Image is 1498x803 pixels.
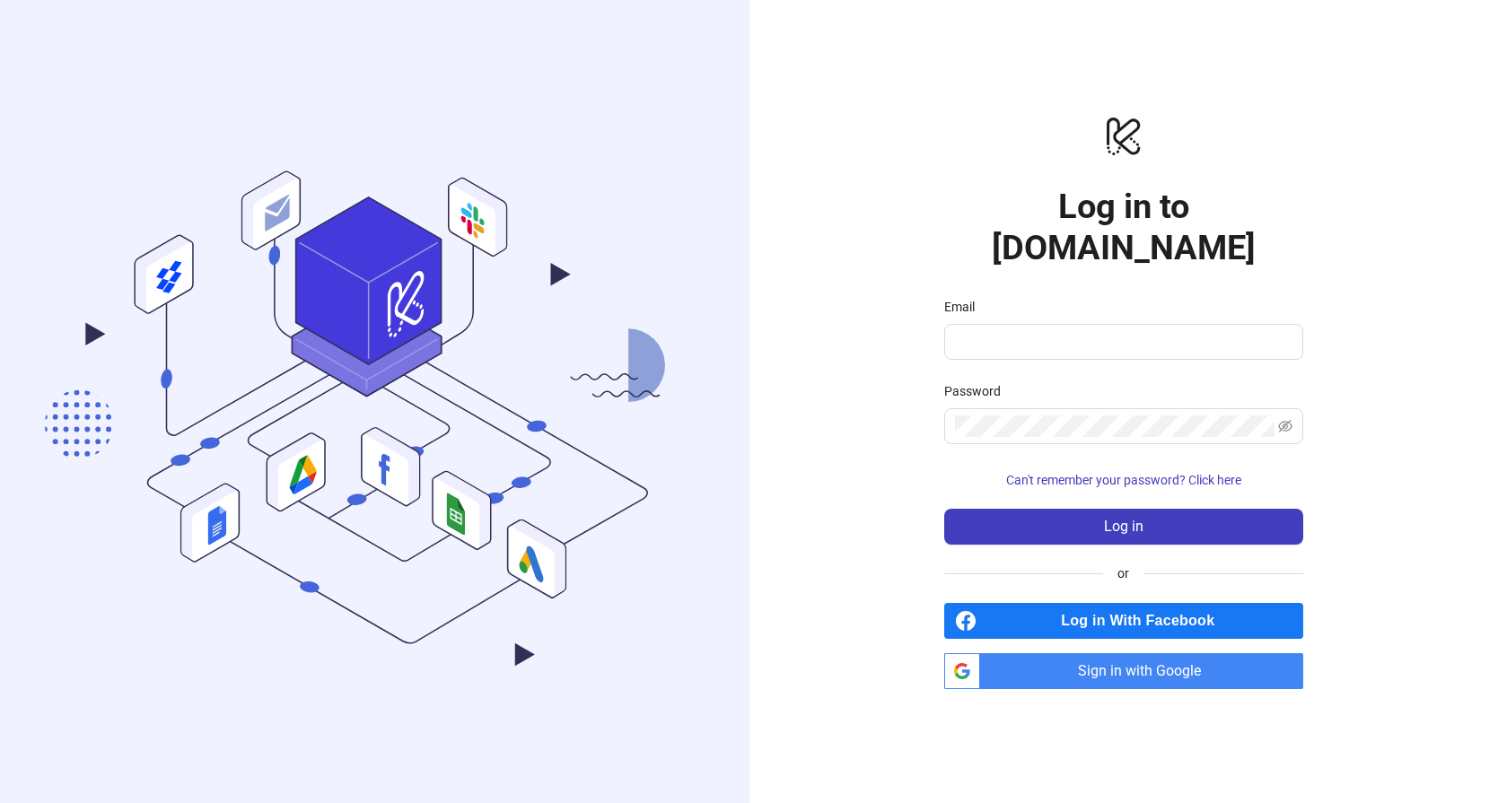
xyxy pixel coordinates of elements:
label: Password [944,381,1012,401]
button: Can't remember your password? Click here [944,466,1303,494]
span: Sign in with Google [987,653,1303,689]
button: Log in [944,509,1303,545]
input: Password [955,415,1275,437]
a: Can't remember your password? Click here [944,473,1303,487]
a: Sign in with Google [944,653,1303,689]
span: or [1103,563,1143,583]
input: Email [955,331,1289,353]
span: Log in With Facebook [984,603,1303,639]
span: Log in [1104,519,1143,535]
a: Log in With Facebook [944,603,1303,639]
span: eye-invisible [1278,419,1292,433]
span: Can't remember your password? Click here [1006,473,1241,487]
label: Email [944,297,986,317]
h1: Log in to [DOMAIN_NAME] [944,186,1303,268]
